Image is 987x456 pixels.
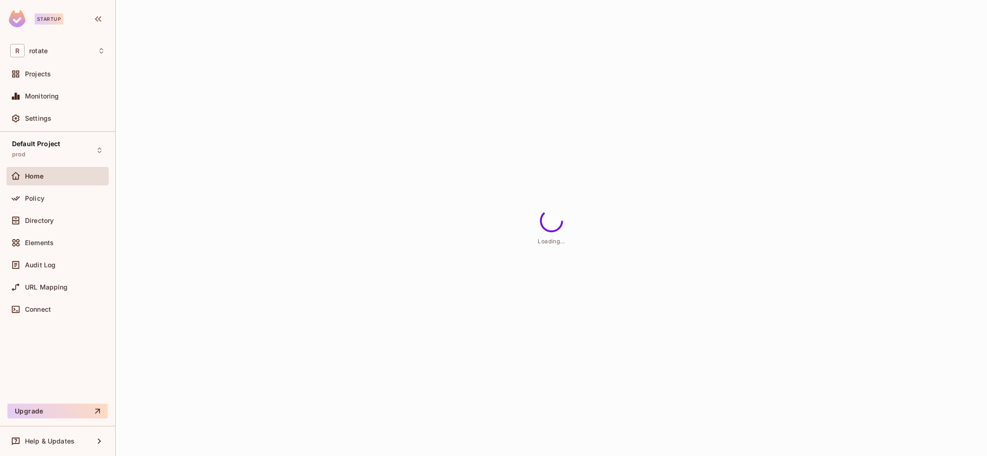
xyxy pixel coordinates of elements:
[25,261,56,269] span: Audit Log
[25,92,59,100] span: Monitoring
[25,173,44,180] span: Home
[10,44,25,57] span: R
[35,13,63,25] div: Startup
[25,438,74,445] span: Help & Updates
[25,283,68,291] span: URL Mapping
[25,239,54,246] span: Elements
[7,404,108,419] button: Upgrade
[538,238,565,245] span: Loading...
[29,47,48,55] span: Workspace: rotate
[25,195,44,202] span: Policy
[25,70,51,78] span: Projects
[9,10,25,27] img: SReyMgAAAABJRU5ErkJggg==
[25,306,51,313] span: Connect
[25,217,54,224] span: Directory
[12,140,60,148] span: Default Project
[25,115,51,122] span: Settings
[12,151,26,158] span: prod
